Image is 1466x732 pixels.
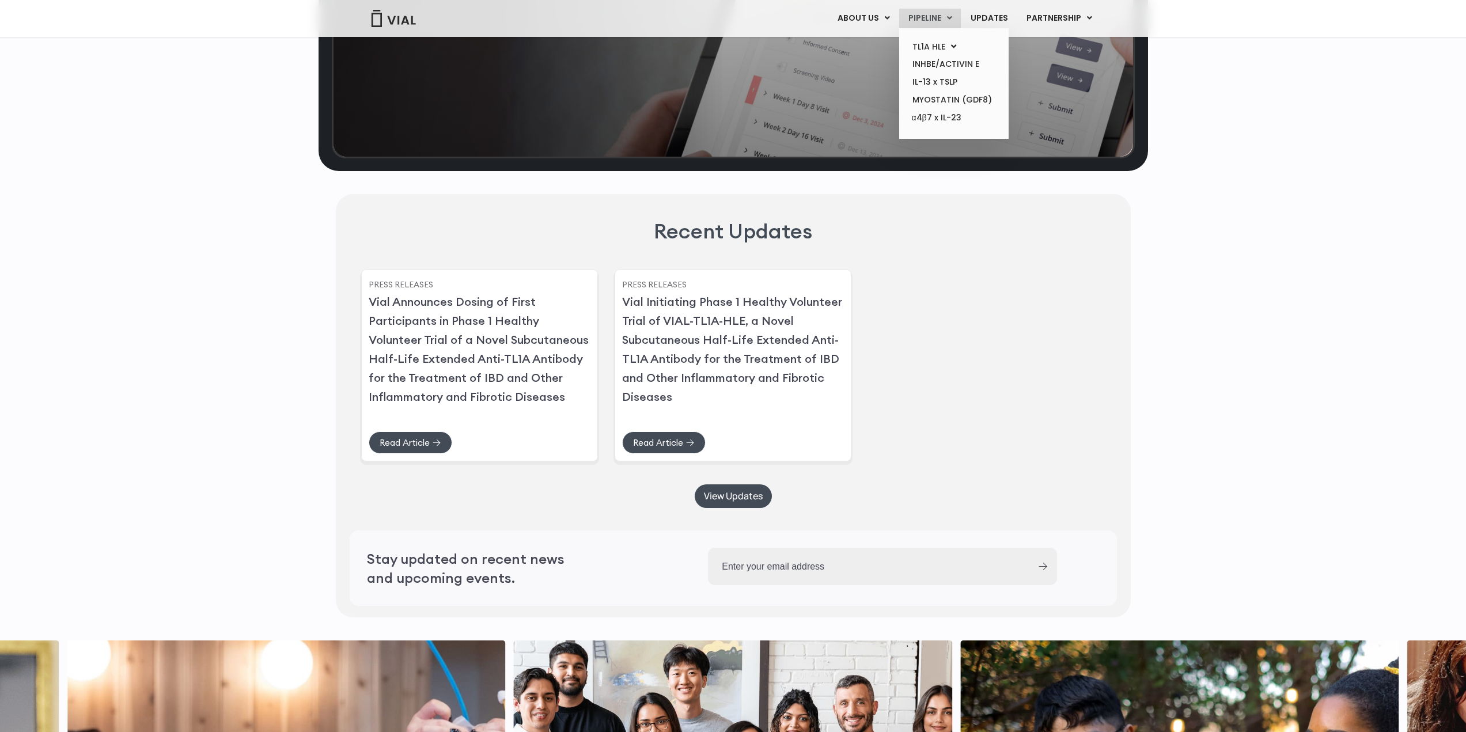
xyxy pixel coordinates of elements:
[622,294,842,404] a: Vial Initiating Phase 1 Healthy Volunteer Trial of VIAL-TL1A-HLE, a Novel Subcutaneous Half-Life ...
[903,55,1004,73] a: INHBE/ACTIVIN E
[828,9,899,28] a: ABOUT USMenu Toggle
[903,73,1004,91] a: IL-13 x TSLP
[369,294,589,404] a: Vial Announces Dosing of First Participants in Phase 1 Healthy Volunteer Trial of a Novel Subcuta...
[903,38,1004,56] a: TL1A HLEMenu Toggle
[367,549,592,587] h2: Stay updated on recent news and upcoming events.
[380,438,430,447] span: Read Article
[961,9,1017,28] a: UPDATES
[1039,563,1047,570] input: Submit
[695,484,772,508] a: View Updates
[654,217,812,245] h2: Recent Updates
[1017,9,1101,28] a: PARTNERSHIPMenu Toggle
[622,431,706,454] a: Read Article
[903,91,1004,109] a: MYOSTATIN (GDF8)
[369,431,452,454] a: Read Article
[704,492,763,500] span: View Updates
[369,279,433,290] a: Press Releases
[708,548,1028,585] input: Enter your email address
[370,10,416,27] img: Vial Logo
[899,9,961,28] a: PIPELINEMenu Toggle
[622,279,687,290] a: Press Releases
[903,109,1004,127] a: α4β7 x IL-23
[633,438,683,447] span: Read Article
